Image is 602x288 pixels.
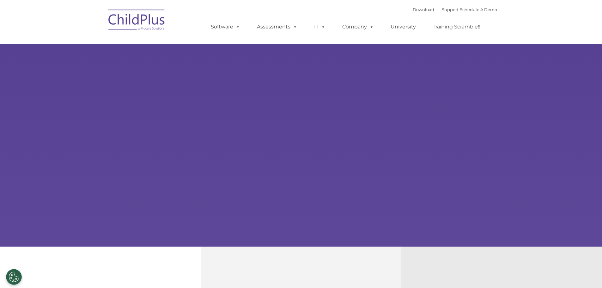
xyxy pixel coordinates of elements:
a: Software [204,21,246,33]
a: IT [308,21,332,33]
a: University [384,21,422,33]
a: Training Scramble!! [426,21,487,33]
a: Schedule A Demo [460,7,497,12]
a: Assessments [251,21,304,33]
a: Support [442,7,459,12]
img: ChildPlus by Procare Solutions [105,5,168,37]
button: Cookies Settings [6,269,22,285]
a: Company [336,21,380,33]
font: | [413,7,497,12]
a: Download [413,7,434,12]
